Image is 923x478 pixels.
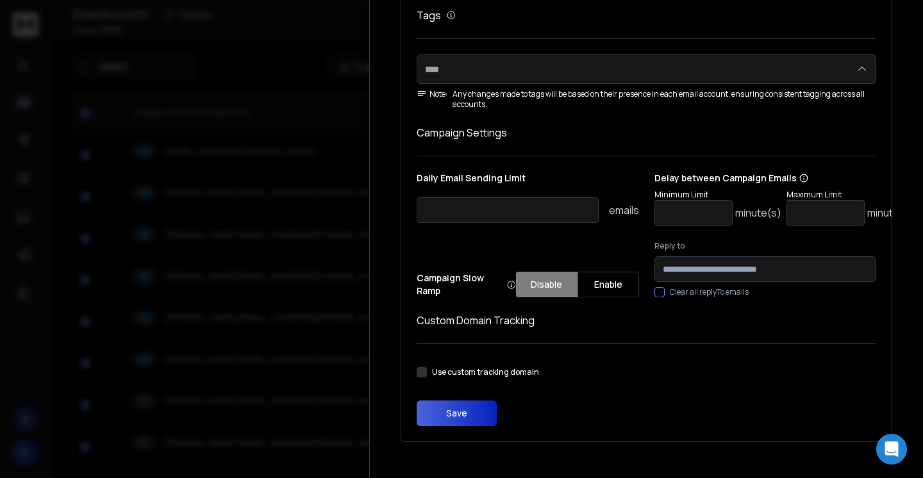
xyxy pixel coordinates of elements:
[735,205,781,220] p: minute(s)
[654,241,877,251] label: Reply to
[516,272,578,297] button: Disable
[786,190,913,200] p: Maximum Limit
[417,172,639,190] p: Daily Email Sending Limit
[876,434,907,465] div: Open Intercom Messenger
[654,172,913,185] p: Delay between Campaign Emails
[654,190,781,200] p: Minimum Limit
[417,400,497,426] button: Save
[417,272,516,297] p: Campaign Slow Ramp
[867,205,913,220] p: minute(s)
[417,8,441,23] h1: Tags
[417,313,876,328] h1: Custom Domain Tracking
[670,287,749,297] label: Clear all replyTo emails
[609,202,639,218] p: emails
[417,89,447,99] span: Note:
[578,272,639,297] button: Enable
[432,367,539,377] label: Use custom tracking domain
[417,125,876,140] h1: Campaign Settings
[417,89,876,110] div: Any changes made to tags will be based on their presence in each email account, ensuring consiste...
